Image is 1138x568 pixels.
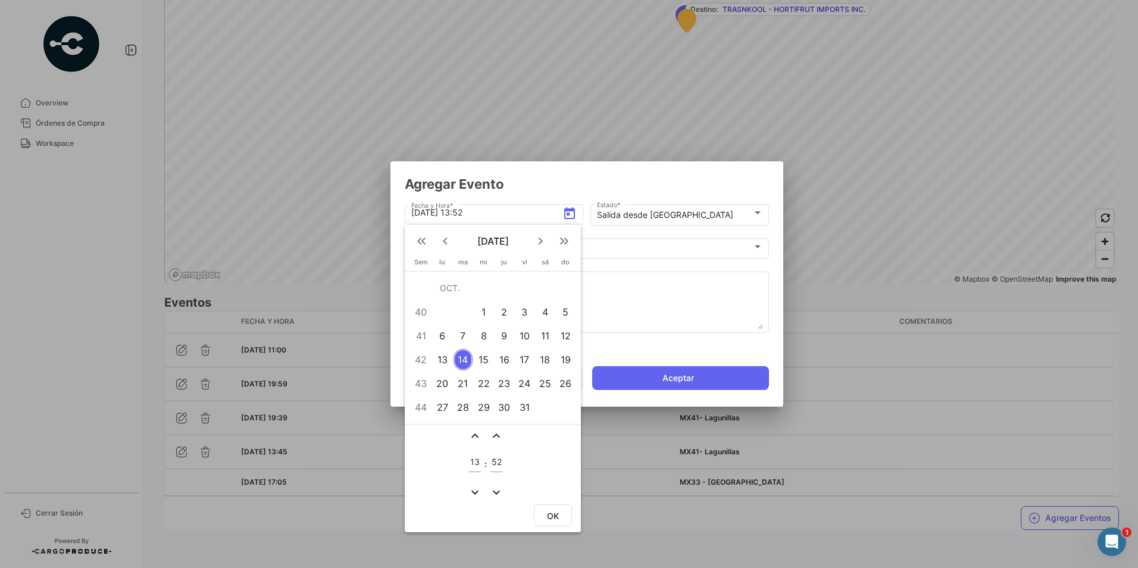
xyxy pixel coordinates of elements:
[557,325,576,347] div: 12
[433,373,452,394] div: 20
[515,349,534,370] div: 17
[474,395,495,419] td: 29 de octubre de 2025
[53,200,90,213] div: Andrielle
[119,372,238,419] button: Mensajes
[534,324,555,348] td: 11 de octubre de 2025
[515,301,534,323] div: 3
[433,325,452,347] div: 6
[468,485,482,500] mat-icon: expand_more
[534,300,555,324] td: 4 de octubre de 2025
[433,349,452,370] div: 13
[495,301,514,323] div: 2
[12,229,226,261] div: Envíanos un mensaje
[454,349,473,370] div: 14
[474,397,493,418] div: 29
[474,373,493,394] div: 22
[205,19,226,40] div: Cerrar
[12,178,226,222] div: Profile image for AndrielleMuchas gracias, operador agregadoAndrielle•Hace 6h
[1122,528,1131,537] span: 1
[495,397,514,418] div: 30
[432,348,452,372] td: 13 de octubre de 2025
[484,445,487,483] td: :
[24,85,214,105] p: [PERSON_NAME] 👋
[409,395,432,419] td: 44
[534,372,555,395] td: 25 de octubre de 2025
[515,397,534,418] div: 31
[432,324,452,348] td: 6 de octubre de 2025
[162,19,186,43] div: Profile image for Andrielle
[468,429,482,443] button: expand_less icon
[515,373,534,394] div: 24
[495,349,514,370] div: 16
[536,373,554,394] div: 25
[452,348,473,372] td: 14 de octubre de 2025
[533,234,548,248] mat-icon: keyboard_arrow_right
[555,324,576,348] td: 12 de octubre de 2025
[454,397,473,418] div: 28
[432,258,452,271] th: lunes
[454,373,473,394] div: 21
[452,324,473,348] td: 7 de octubre de 2025
[12,160,226,223] div: Mensaje recienteProfile image for AndrielleMuchas gracias, operador agregadoAndrielle•Hace 6h
[547,511,559,521] span: OK
[494,395,514,419] td: 30 de octubre de 2025
[489,485,504,500] button: expand_more icon
[454,325,473,347] div: 7
[536,349,554,370] div: 18
[557,234,571,248] mat-icon: keyboard_double_arrow_right
[409,372,432,395] td: 43
[53,189,222,198] span: Muchas gracias, operador agregado
[489,429,504,443] button: expand_less icon
[457,235,529,247] span: [DATE]
[514,258,534,271] th: viernes
[557,349,576,370] div: 19
[515,325,534,347] div: 10
[494,348,514,372] td: 16 de octubre de 2025
[24,170,214,183] div: Mensaje reciente
[514,324,534,348] td: 10 de octubre de 2025
[555,348,576,372] td: 19 de octubre de 2025
[534,258,555,271] th: sábado
[409,300,432,324] td: 40
[47,401,73,410] span: Inicio
[474,325,493,347] div: 8
[432,372,452,395] td: 20 de octubre de 2025
[468,429,482,443] mat-icon: expand_less
[409,324,432,348] td: 41
[474,300,495,324] td: 1 de octubre de 2025
[536,301,554,323] div: 4
[555,300,576,324] td: 5 de octubre de 2025
[557,373,576,394] div: 26
[555,372,576,395] td: 26 de octubre de 2025
[495,373,514,394] div: 23
[514,300,534,324] td: 3 de octubre de 2025
[24,105,214,145] p: ¿Cómo podemos ayudarte?
[489,485,504,500] mat-icon: expand_more
[409,348,432,372] td: 42
[474,372,495,395] td: 22 de octubre de 2025
[414,234,429,248] mat-icon: keyboard_double_arrow_left
[92,200,132,213] div: • Hace 6h
[433,397,452,418] div: 27
[489,429,504,443] mat-icon: expand_less
[474,349,493,370] div: 15
[1098,528,1126,556] iframe: Intercom live chat
[474,324,495,348] td: 8 de octubre de 2025
[452,258,473,271] th: martes
[474,348,495,372] td: 15 de octubre de 2025
[534,348,555,372] td: 18 de octubre de 2025
[514,348,534,372] td: 17 de octubre de 2025
[139,19,163,43] div: Profile image for Juan
[24,239,199,251] div: Envíanos un mensaje
[495,325,514,347] div: 9
[159,401,198,410] span: Mensajes
[494,372,514,395] td: 23 de octubre de 2025
[514,372,534,395] td: 24 de octubre de 2025
[536,325,554,347] div: 11
[494,324,514,348] td: 9 de octubre de 2025
[474,301,493,323] div: 1
[555,258,576,271] th: domingo
[494,258,514,271] th: jueves
[494,300,514,324] td: 2 de octubre de 2025
[432,276,576,300] td: OCT.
